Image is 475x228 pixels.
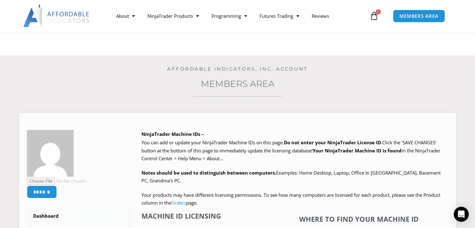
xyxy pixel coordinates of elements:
[201,78,275,89] a: Members Area
[141,131,204,137] b: NinjaTrader Machine IDs –
[23,5,90,27] img: LogoAI | Affordable Indicators – NinjaTrader
[141,139,440,161] span: Click the ‘SAVE CHANGES’ button at the bottom of this page to immediately update the licensing da...
[399,14,438,18] span: MEMBERS AREA
[305,9,335,23] a: Reviews
[141,139,284,146] span: You can add or update your NinjaTrader Machine IDs on this page.
[313,147,402,154] strong: Your NinjaTrader Machine ID is found
[454,207,469,222] div: Open Intercom Messenger
[141,170,276,176] strong: Notes should be used to distinguish between computers.
[27,208,132,224] a: Dashboard
[253,9,305,23] a: Futures Trading
[393,10,445,22] a: MEMBERS AREA
[376,9,381,14] span: 0
[284,139,382,146] b: Do not enter your NinjaTrader License ID.
[27,130,74,177] img: 6cea3819188a2240f153e40c7826784d9712f930b48c712f398b87a8aa246916
[141,212,265,220] h4: Machine ID Licensing
[110,9,368,23] nav: Menu
[141,9,205,23] a: NinjaTrader Products
[205,9,253,23] a: Programming
[110,9,141,23] a: About
[141,170,441,184] span: Examples: Home Desktop, Laptop, Office In [GEOGRAPHIC_DATA], Basement PC, Grandma’s PC.
[167,66,308,72] a: Affordable Indicators, Inc. Account
[141,192,440,206] span: Your products may have different licensing permissions. To see how many computers are licensed fo...
[273,215,445,223] h4: Where to find your Machine ID
[360,7,388,25] a: 0
[171,200,186,206] a: Orders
